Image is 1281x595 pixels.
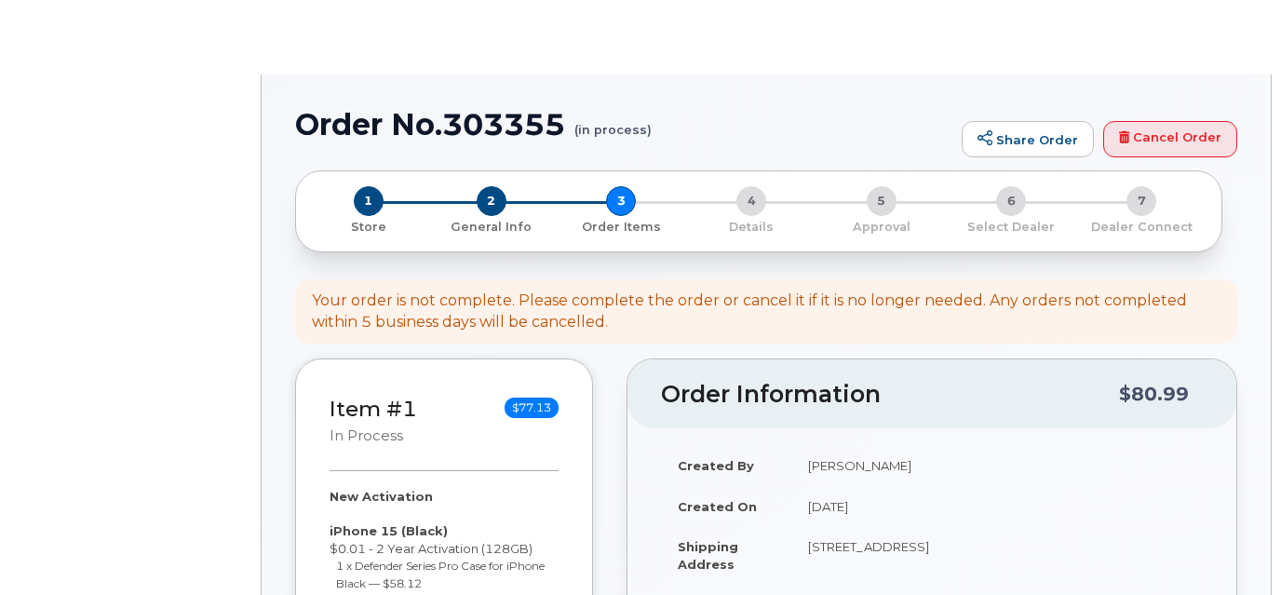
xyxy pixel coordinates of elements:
small: 1 x Defender Series Pro Case for iPhone Black — $58.12 [336,559,545,590]
div: Your order is not complete. Please complete the order or cancel it if it is no longer needed. Any... [312,291,1220,333]
p: Store [318,219,419,236]
span: 2 [477,186,506,216]
a: Item #1 [330,396,417,422]
a: Cancel Order [1103,121,1237,158]
strong: New Activation [330,489,433,504]
td: [STREET_ADDRESS] [791,526,1203,584]
strong: iPhone 15 (Black) [330,523,448,538]
h1: Order No.303355 [295,108,952,141]
a: 1 Store [311,216,426,236]
strong: Created On [678,499,757,514]
td: [PERSON_NAME] [791,445,1203,486]
span: 1 [354,186,384,216]
a: 2 General Info [426,216,557,236]
strong: Created By [678,458,754,473]
strong: Shipping Address [678,539,738,572]
div: $80.99 [1119,376,1189,412]
span: $77.13 [505,398,559,418]
small: in process [330,427,403,444]
h2: Order Information [661,382,1119,408]
small: (in process) [574,108,652,137]
p: General Info [434,219,549,236]
a: Share Order [962,121,1094,158]
td: [DATE] [791,486,1203,527]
